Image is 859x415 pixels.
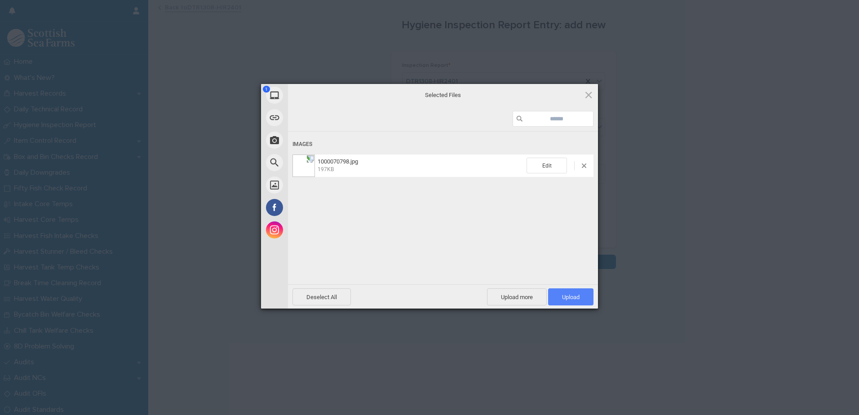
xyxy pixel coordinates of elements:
div: Facebook [261,196,369,219]
div: Take Photo [261,129,369,151]
div: Instagram [261,219,369,241]
span: 197KB [318,166,334,172]
span: Deselect All [292,288,351,305]
span: Selected Files [353,91,533,99]
span: Upload more [487,288,547,305]
span: 1000070798.jpg [315,158,527,173]
span: Upload [548,288,593,305]
div: Images [292,136,593,153]
span: 1 [263,86,270,93]
span: 1000070798.jpg [318,158,358,165]
div: Unsplash [261,174,369,196]
div: Link (URL) [261,106,369,129]
div: Web Search [261,151,369,174]
span: Edit [527,158,567,173]
img: 44140471-4864-493c-b79c-45a29b5e6b55 [292,155,315,177]
span: Upload [562,294,580,300]
span: Click here or hit ESC to close picker [584,90,593,100]
div: My Device [261,84,369,106]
